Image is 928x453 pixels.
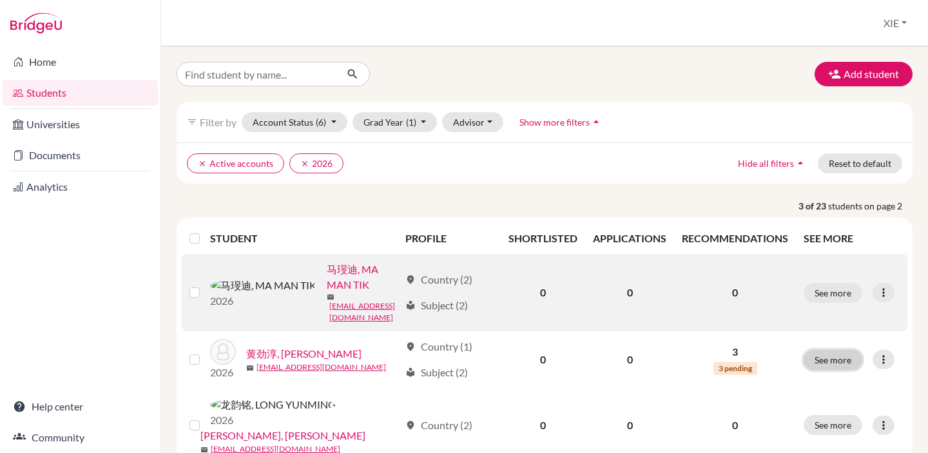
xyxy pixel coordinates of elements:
[242,112,347,132] button: Account Status(6)
[682,418,788,433] p: 0
[210,223,398,254] th: STUDENT
[3,174,158,200] a: Analytics
[10,13,62,34] img: Bridge-U
[590,115,603,128] i: arrow_drop_up
[210,365,236,380] p: 2026
[316,117,326,128] span: (6)
[187,117,197,127] i: filter_list
[405,298,468,313] div: Subject (2)
[405,367,416,378] span: local_library
[804,350,862,370] button: See more
[300,159,309,168] i: clear
[682,285,788,300] p: 0
[198,159,207,168] i: clear
[878,11,913,35] button: XIE
[501,331,585,388] td: 0
[727,153,818,173] button: Hide all filtersarrow_drop_up
[210,397,336,412] img: 龙韵铭, LONG YUNMING
[796,223,907,254] th: SEE MORE
[442,112,503,132] button: Advisor
[804,415,862,435] button: See more
[405,300,416,311] span: local_library
[187,153,284,173] button: clearActive accounts
[519,117,590,128] span: Show more filters
[828,199,913,213] span: students on page 2
[804,283,862,303] button: See more
[329,300,400,323] a: [EMAIL_ADDRESS][DOMAIN_NAME]
[246,346,362,361] a: 黄劲淳, [PERSON_NAME]
[256,361,386,373] a: [EMAIL_ADDRESS][DOMAIN_NAME]
[405,275,416,285] span: location_on
[200,116,237,128] span: Filter by
[177,62,336,86] input: Find student by name...
[682,344,788,360] p: 3
[210,339,236,365] img: 黄劲淳, HUANG JINCHUN
[815,62,913,86] button: Add student
[200,428,365,443] a: [PERSON_NAME], [PERSON_NAME]
[738,158,794,169] span: Hide all filters
[818,153,902,173] button: Reset to default
[405,365,468,380] div: Subject (2)
[210,278,316,293] img: 马琝迪, MA MAN TIK
[3,394,158,419] a: Help center
[405,342,416,352] span: location_on
[405,272,472,287] div: Country (2)
[327,293,334,301] span: mail
[210,293,316,309] p: 2026
[674,223,796,254] th: RECOMMENDATIONS
[327,262,400,293] a: 马琝迪, MA MAN TIK
[798,199,828,213] strong: 3 of 23
[501,254,585,331] td: 0
[405,420,416,430] span: location_on
[501,223,585,254] th: SHORTLISTED
[3,80,158,106] a: Students
[3,111,158,137] a: Universities
[3,49,158,75] a: Home
[585,223,674,254] th: APPLICATIONS
[585,254,674,331] td: 0
[210,412,336,428] p: 2026
[406,117,416,128] span: (1)
[353,112,438,132] button: Grad Year(1)
[398,223,501,254] th: PROFILE
[405,339,472,354] div: Country (1)
[585,331,674,388] td: 0
[3,425,158,450] a: Community
[289,153,343,173] button: clear2026
[794,157,807,169] i: arrow_drop_up
[246,364,254,372] span: mail
[508,112,614,132] button: Show more filtersarrow_drop_up
[3,142,158,168] a: Documents
[713,362,757,375] span: 3 pending
[405,418,472,433] div: Country (2)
